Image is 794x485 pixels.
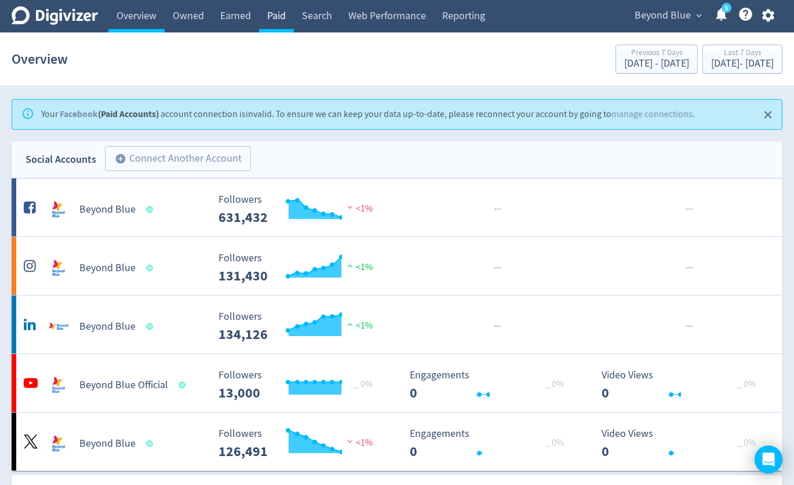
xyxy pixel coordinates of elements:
h1: Overview [12,41,68,78]
strong: (Paid Accounts) [60,108,159,120]
span: · [494,261,496,275]
span: · [688,261,690,275]
a: Beyond Blue undefinedBeyond Blue Followers --- Followers 631,432 <1%······ [12,178,782,236]
a: Beyond Blue undefinedBeyond Blue Followers --- Followers 131,430 <1%······ [12,237,782,295]
a: Facebook [60,108,98,120]
img: positive-performance.svg [344,320,356,329]
a: Beyond Blue undefinedBeyond Blue Followers --- Followers 126,491 <1% Engagements 0 Engagements 0 ... [12,413,782,471]
div: [DATE] - [DATE] [711,59,774,69]
img: Beyond Blue Official undefined [47,374,70,397]
button: Beyond Blue [631,6,705,25]
svg: Followers --- [213,311,387,342]
span: <1% [344,203,373,214]
div: [DATE] - [DATE] [624,59,689,69]
span: · [498,261,501,275]
div: Last 7 Days [711,49,774,59]
div: Social Accounts [26,151,96,168]
svg: Engagements 0 [404,370,578,400]
span: · [498,319,501,334]
h5: Beyond Blue [79,203,136,217]
div: Open Intercom Messenger [755,446,782,473]
span: <1% [344,437,373,448]
img: Beyond Blue undefined [47,198,70,221]
span: Data last synced: 28 Sep 2025, 3:02pm (AEST) [147,440,156,447]
span: Data last synced: 29 Sep 2025, 12:02am (AEST) [179,382,189,388]
img: Beyond Blue undefined [47,432,70,455]
span: _ 0% [354,378,373,390]
h5: Beyond Blue Official [79,378,168,392]
svg: Video Views 0 [596,370,770,400]
h5: Beyond Blue [79,320,136,334]
svg: Followers --- [213,370,387,400]
span: Beyond Blue [635,6,691,25]
button: Close [759,105,778,125]
span: · [686,261,688,275]
span: Data last synced: 29 Sep 2025, 1:02pm (AEST) [147,206,156,213]
a: 5 [722,3,731,13]
span: · [496,261,498,275]
svg: Followers --- [213,428,387,459]
span: <1% [344,320,373,331]
span: · [686,202,688,217]
span: · [496,319,498,334]
span: _ 0% [545,378,564,390]
span: · [498,202,501,217]
a: manage connections [611,108,693,120]
span: _ 0% [737,437,756,448]
svg: Video Views 0 [596,428,770,459]
svg: Followers --- [213,194,387,225]
text: 5 [725,4,728,12]
div: Your account connection is invalid . To ensure we can keep your data up-to-date, please reconnect... [41,103,695,126]
svg: Engagements 0 [404,428,578,459]
button: Last 7 Days[DATE]- [DATE] [702,45,782,74]
a: Beyond Blue Official undefinedBeyond Blue Official Followers --- _ 0% Followers 13,000 Engagement... [12,354,782,412]
span: · [494,202,496,217]
span: Data last synced: 29 Sep 2025, 8:03am (AEST) [147,265,156,271]
img: positive-performance.svg [344,261,356,270]
span: · [690,202,693,217]
svg: Followers --- [213,253,387,283]
img: negative-performance.svg [344,203,356,211]
span: <1% [344,261,373,273]
span: _ 0% [545,437,564,448]
span: · [690,319,693,334]
a: Connect Another Account [96,148,251,172]
h5: Beyond Blue [79,261,136,275]
div: Previous 7 Days [624,49,689,59]
span: · [494,319,496,334]
span: · [686,319,688,334]
span: _ 0% [737,378,756,390]
span: expand_more [694,10,704,21]
span: · [688,319,690,334]
span: add_circle [115,153,126,165]
img: Beyond Blue undefined [47,257,70,280]
span: Data last synced: 29 Sep 2025, 8:03am (AEST) [147,323,156,330]
span: · [496,202,498,217]
a: Beyond Blue undefinedBeyond Blue Followers --- Followers 134,126 <1%······ [12,296,782,353]
span: · [690,261,693,275]
h5: Beyond Blue [79,437,136,451]
img: negative-performance.svg [344,437,356,446]
img: Beyond Blue undefined [47,315,70,338]
span: · [688,202,690,217]
button: Connect Another Account [105,146,251,172]
button: Previous 7 Days[DATE] - [DATE] [615,45,698,74]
